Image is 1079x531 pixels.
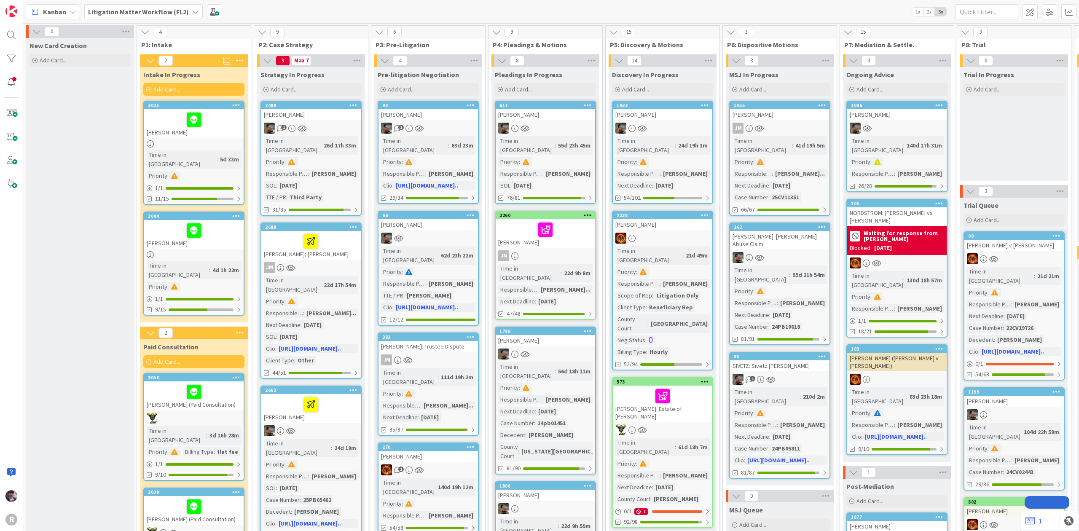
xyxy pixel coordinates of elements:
[615,233,626,244] img: TR
[276,181,277,190] span: :
[496,102,595,109] div: 617
[895,169,944,178] div: [PERSON_NAME]
[496,250,595,261] div: JM
[449,141,475,150] div: 63d 23m
[1025,516,1042,526] a: 1
[613,378,712,386] div: 573
[894,169,895,178] span: :
[510,56,524,66] span: 8
[496,212,595,219] div: 2260
[964,253,1064,264] div: TR
[264,123,275,134] img: MW
[979,56,993,66] span: 0
[622,27,636,37] span: 15
[617,212,712,218] div: 2238
[847,200,947,207] div: 105
[261,425,361,436] div: MW
[258,40,357,49] span: P2: Case Strategy
[770,181,792,190] div: [DATE]
[396,303,458,311] a: [URL][DOMAIN_NAME]..
[381,246,438,265] div: Time in [GEOGRAPHIC_DATA]
[624,193,641,202] span: 54/102
[964,70,1014,79] span: Trial In Progress
[739,27,753,37] span: 3
[381,136,448,155] div: Time in [GEOGRAPHIC_DATA]
[730,102,829,109] div: 1055
[684,251,710,260] div: 21d 49m
[507,193,521,202] span: 76/81
[974,86,1001,93] span: Add Card...
[964,519,1064,530] div: TR
[615,169,660,178] div: Responsible Paralegal
[964,409,1064,420] div: MW
[850,374,861,385] img: TR
[144,220,244,249] div: [PERSON_NAME]
[964,498,1064,506] div: 802
[847,316,947,326] div: 1/1
[613,233,712,244] div: TR
[967,519,978,530] img: TR
[144,488,244,496] div: 3039
[613,109,712,120] div: [PERSON_NAME]
[874,244,892,252] div: [DATE]
[847,102,947,120] div: 1006[PERSON_NAME]
[382,212,478,218] div: 66
[388,86,415,93] span: Add Card...
[144,413,244,424] div: NC
[615,123,626,134] img: MW
[144,374,244,381] div: 3058
[144,488,244,525] div: 3039[PERSON_NAME] (Paid Consultation)
[856,497,883,505] span: Add Card...
[382,102,478,108] div: 93
[448,141,449,150] span: :
[844,40,943,49] span: P7: Mediation & Settle.
[496,109,595,120] div: [PERSON_NAME]
[613,212,712,230] div: 2238[PERSON_NAME]
[261,123,361,134] div: MW
[747,456,810,464] a: [URL][DOMAIN_NAME]..
[660,169,661,178] span: :
[846,70,894,79] span: Ongoing Advice
[733,169,772,178] div: Responsible Paralegal
[264,193,286,202] div: TTE / PR
[730,353,829,371] div: 80SIVETZ: Sivetz [PERSON_NAME]
[438,251,439,260] span: :
[148,213,244,219] div: 3044
[851,201,947,206] div: 105
[770,193,801,202] div: 25CV11351
[613,219,712,230] div: [PERSON_NAME]
[739,521,766,528] span: Add Card...
[505,86,532,93] span: Add Card...
[741,205,755,214] span: 66/67
[622,86,649,93] span: Add Card...
[974,216,1001,224] span: Add Card...
[847,102,947,109] div: 1006
[499,212,595,218] div: 2260
[144,212,244,249] div: 3044[PERSON_NAME]
[158,56,173,66] span: 2
[153,86,180,93] span: Add Card...
[270,27,285,37] span: 9
[730,231,829,249] div: [PERSON_NAME]: [PERSON_NAME] Abuse Claim
[968,233,1064,239] div: 99
[964,232,1064,251] div: 99[PERSON_NAME] v [PERSON_NAME]
[730,123,829,134] div: JM
[155,194,169,203] span: 11/15
[381,169,425,178] div: Responsible Paralegal
[265,224,361,230] div: 2688
[734,224,829,230] div: 362
[261,231,361,260] div: [PERSON_NAME]; [PERSON_NAME]
[144,102,244,109] div: 3025
[730,109,829,120] div: [PERSON_NAME]
[769,181,770,190] span: :
[498,136,555,155] div: Time in [GEOGRAPHIC_DATA]
[519,157,520,166] span: :
[498,157,519,166] div: Priority
[378,70,459,79] span: Pre-litigation Negotiation
[847,345,947,371] div: 103[PERSON_NAME] ([PERSON_NAME] v [PERSON_NAME])
[381,123,392,134] img: MW
[143,70,200,79] span: Intake In Progress
[264,136,320,155] div: Time in [GEOGRAPHIC_DATA]
[144,374,244,410] div: 3058[PERSON_NAME] (Paid Consultation)
[733,123,743,134] div: JM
